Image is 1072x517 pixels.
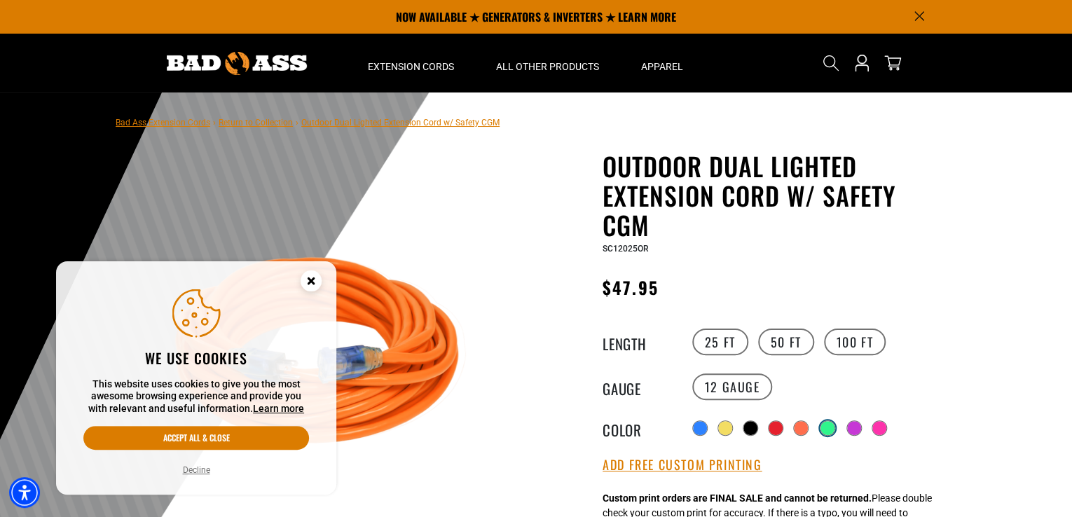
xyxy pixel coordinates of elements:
button: Accept all & close [83,426,309,450]
span: › [213,118,216,127]
aside: Cookie Consent [56,261,336,495]
nav: breadcrumbs [116,113,500,130]
span: Outdoor Dual Lighted Extension Cord w/ Safety CGM [301,118,500,127]
a: Open this option [851,34,873,92]
strong: Custom print orders are FINAL SALE and cannot be returned. [603,492,872,504]
button: Close this option [286,261,336,305]
span: SC12025OR [603,244,649,254]
span: Extension Cords [368,60,454,73]
button: Add Free Custom Printing [603,457,762,473]
a: Return to Collection [219,118,293,127]
span: › [296,118,298,127]
legend: Color [603,419,673,437]
div: Accessibility Menu [9,477,40,508]
span: $47.95 [603,275,658,300]
legend: Length [603,333,673,351]
p: This website uses cookies to give you the most awesome browsing experience and provide you with r... [83,378,309,415]
a: This website uses cookies to give you the most awesome browsing experience and provide you with r... [253,403,304,414]
button: Decline [179,463,214,477]
img: Bad Ass Extension Cords [167,52,307,75]
label: 25 FT [692,329,748,355]
label: 100 FT [824,329,886,355]
span: All Other Products [496,60,599,73]
h2: We use cookies [83,349,309,367]
h1: Outdoor Dual Lighted Extension Cord w/ Safety CGM [603,151,946,240]
a: Bad Ass Extension Cords [116,118,210,127]
summary: All Other Products [475,34,620,92]
summary: Apparel [620,34,704,92]
a: cart [881,55,904,71]
summary: Extension Cords [347,34,475,92]
legend: Gauge [603,378,673,396]
summary: Search [820,52,842,74]
span: Apparel [641,60,683,73]
label: 12 Gauge [692,373,773,400]
label: 50 FT [758,329,814,355]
